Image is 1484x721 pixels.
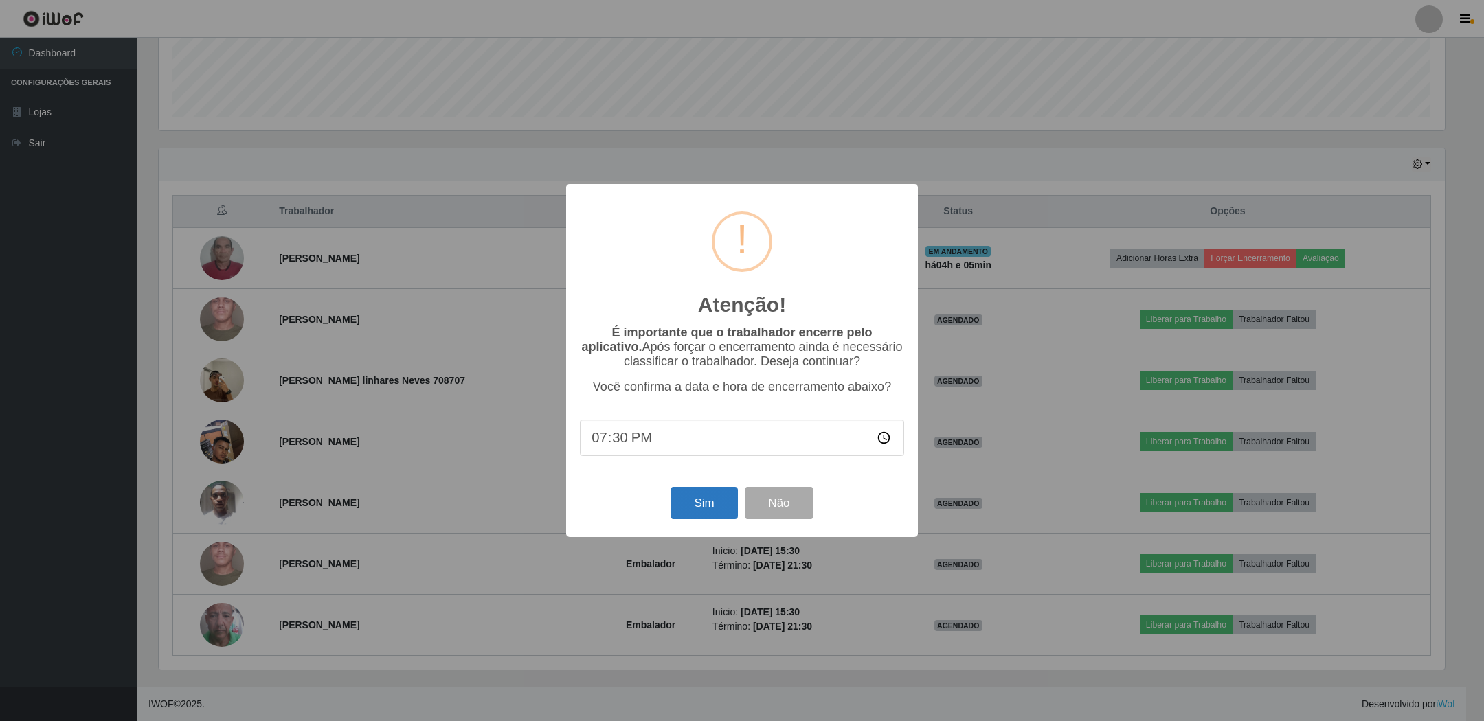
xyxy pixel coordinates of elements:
p: Você confirma a data e hora de encerramento abaixo? [580,380,904,394]
h2: Atenção! [698,293,786,317]
button: Não [745,487,813,519]
p: Após forçar o encerramento ainda é necessário classificar o trabalhador. Deseja continuar? [580,325,904,369]
button: Sim [671,487,737,519]
b: É importante que o trabalhador encerre pelo aplicativo. [581,325,872,354]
